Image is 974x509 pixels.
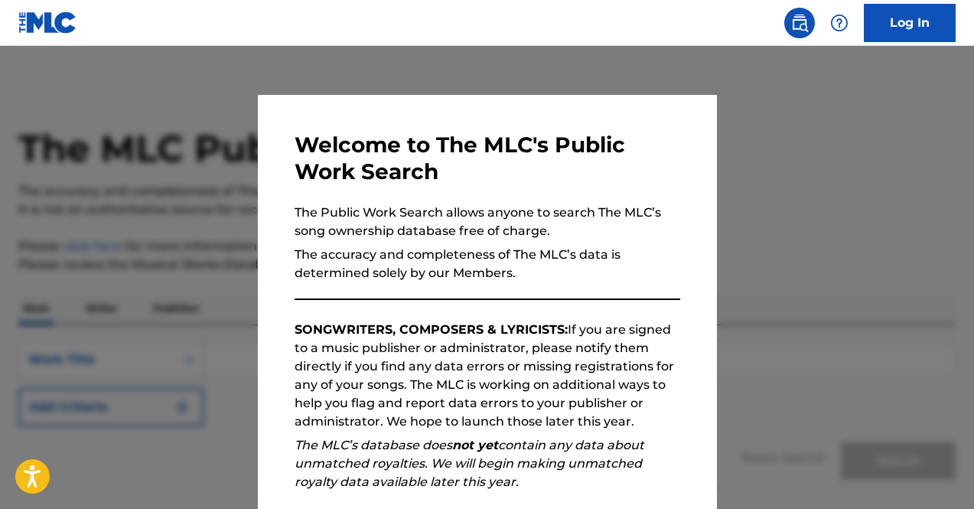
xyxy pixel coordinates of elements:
[897,436,974,509] iframe: Chat Widget
[452,438,498,452] strong: not yet
[295,321,680,431] p: If you are signed to a music publisher or administrator, please notify them directly if you find ...
[790,14,809,32] img: search
[830,14,849,32] img: help
[295,204,680,240] p: The Public Work Search allows anyone to search The MLC’s song ownership database free of charge.
[18,11,77,34] img: MLC Logo
[295,438,644,489] em: The MLC’s database does contain any data about unmatched royalties. We will begin making unmatche...
[784,8,815,38] a: Public Search
[824,8,855,38] div: Help
[864,4,956,42] a: Log In
[295,132,680,185] h3: Welcome to The MLC's Public Work Search
[295,322,568,337] strong: SONGWRITERS, COMPOSERS & LYRICISTS:
[295,246,680,282] p: The accuracy and completeness of The MLC’s data is determined solely by our Members.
